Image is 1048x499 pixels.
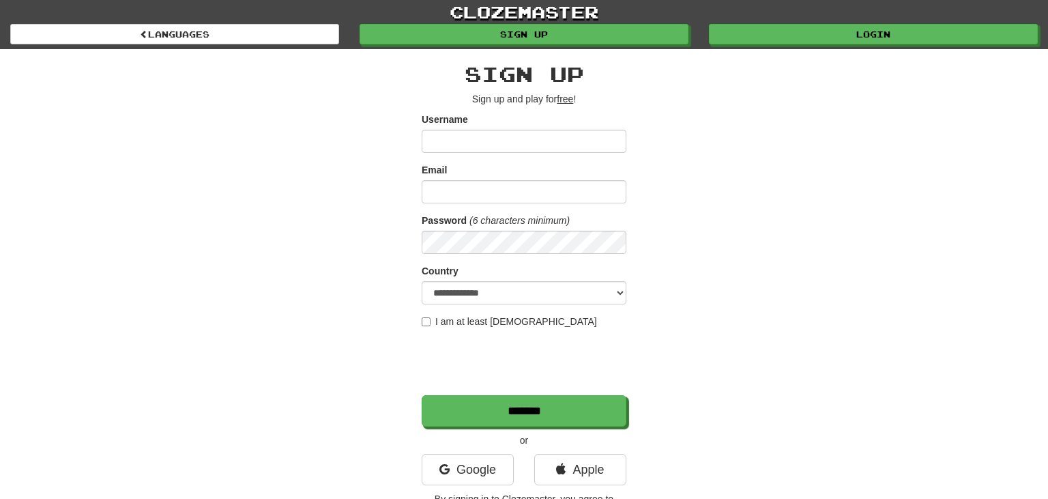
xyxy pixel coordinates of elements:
[709,24,1038,44] a: Login
[422,317,431,326] input: I am at least [DEMOGRAPHIC_DATA]
[422,113,468,126] label: Username
[422,214,467,227] label: Password
[422,335,629,388] iframe: reCAPTCHA
[360,24,688,44] a: Sign up
[10,24,339,44] a: Languages
[422,315,597,328] label: I am at least [DEMOGRAPHIC_DATA]
[422,454,514,485] a: Google
[422,63,626,85] h2: Sign up
[534,454,626,485] a: Apple
[469,215,570,226] em: (6 characters minimum)
[422,264,458,278] label: Country
[557,94,573,104] u: free
[422,92,626,106] p: Sign up and play for !
[422,163,447,177] label: Email
[422,433,626,447] p: or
